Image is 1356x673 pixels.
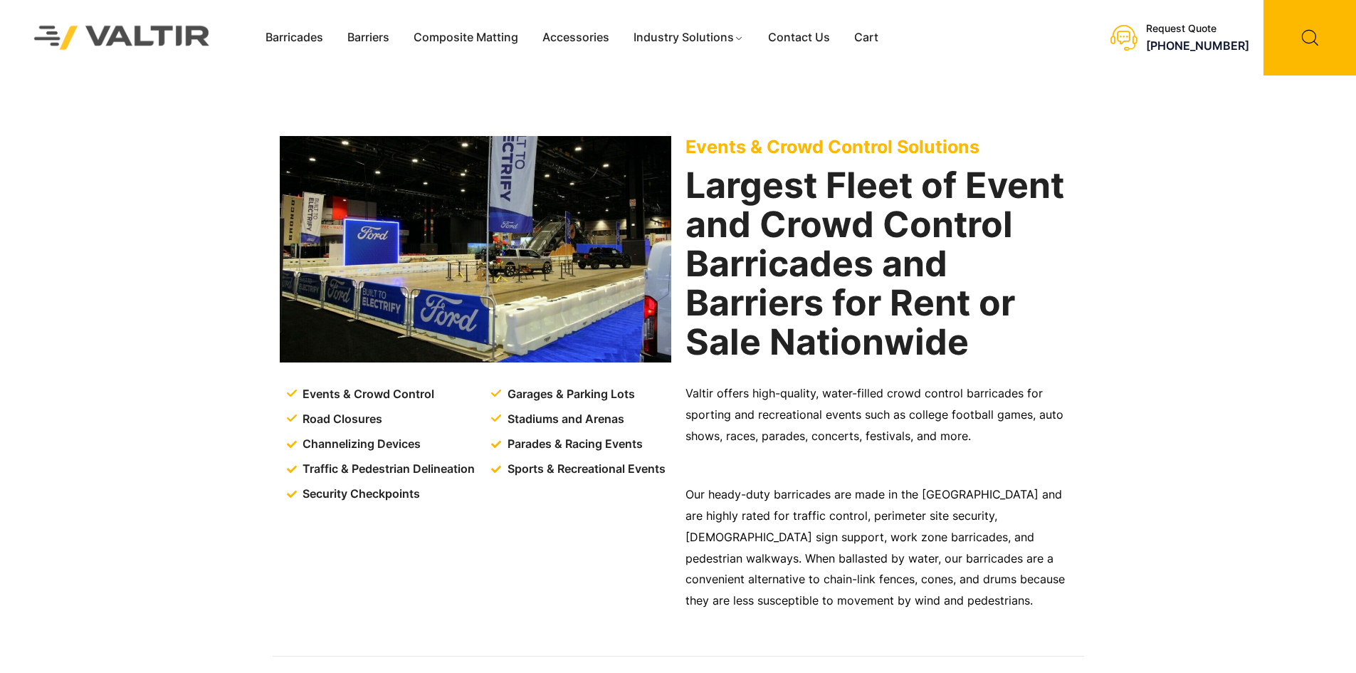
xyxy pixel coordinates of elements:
[299,434,421,455] span: Channelizing Devices
[504,459,666,480] span: Sports & Recreational Events
[299,484,420,505] span: Security Checkpoints
[685,383,1077,447] p: Valtir offers high-quality, water-filled crowd control barricades for sporting and recreational e...
[504,384,635,405] span: Garages & Parking Lots
[504,434,643,455] span: Parades & Racing Events
[621,27,756,48] a: Industry Solutions
[685,166,1077,362] h2: Largest Fleet of Event and Crowd Control Barricades and Barriers for Rent or Sale Nationwide
[530,27,621,48] a: Accessories
[16,7,228,68] img: Valtir Rentals
[756,27,842,48] a: Contact Us
[842,27,890,48] a: Cart
[685,136,1077,157] p: Events & Crowd Control Solutions
[299,384,434,405] span: Events & Crowd Control
[335,27,401,48] a: Barriers
[253,27,335,48] a: Barricades
[685,484,1077,612] p: Our heady-duty barricades are made in the [GEOGRAPHIC_DATA] and are highly rated for traffic cont...
[1146,38,1249,53] a: [PHONE_NUMBER]
[1146,23,1249,35] div: Request Quote
[401,27,530,48] a: Composite Matting
[299,409,382,430] span: Road Closures
[504,409,624,430] span: Stadiums and Arenas
[299,459,475,480] span: Traffic & Pedestrian Delineation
